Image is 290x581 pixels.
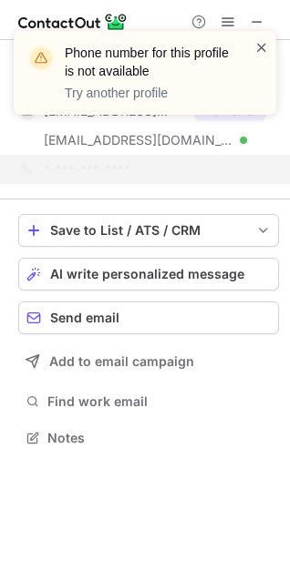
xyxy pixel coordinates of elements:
button: save-profile-one-click [18,214,279,247]
button: Notes [18,425,279,451]
button: AI write personalized message [18,258,279,290]
span: Notes [47,430,272,446]
button: Find work email [18,389,279,414]
span: AI write personalized message [50,267,244,281]
p: Try another profile [65,84,233,102]
img: ContactOut v5.3.10 [18,11,128,33]
span: Find work email [47,393,272,410]
header: Phone number for this profile is not available [65,44,233,80]
span: Add to email campaign [49,354,194,369]
div: Save to List / ATS / CRM [50,223,247,238]
button: Add to email campaign [18,345,279,378]
img: warning [26,44,56,73]
span: Send email [50,311,119,325]
button: Send email [18,301,279,334]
